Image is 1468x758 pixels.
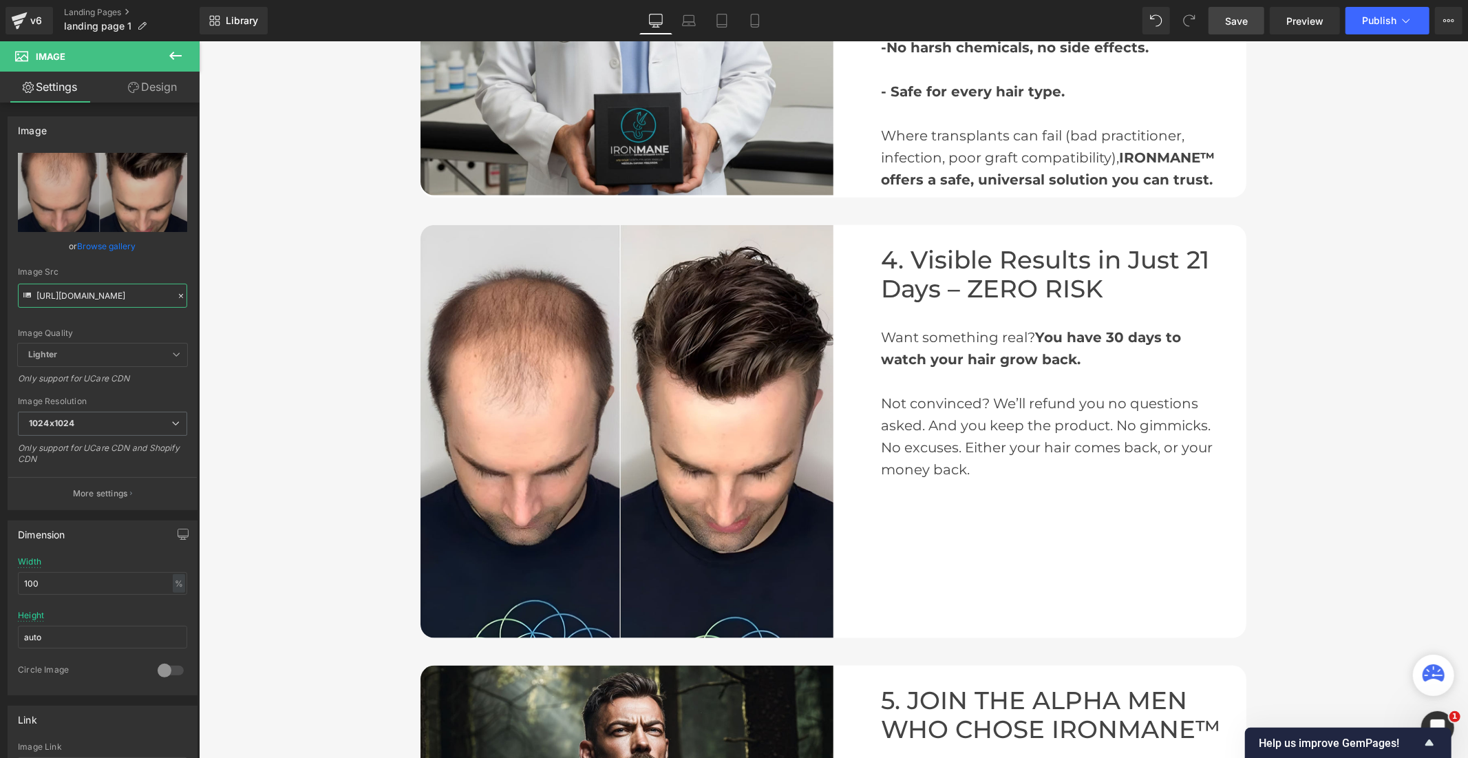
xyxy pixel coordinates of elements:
input: auto [18,626,187,649]
span: Help us improve GemPages! [1259,737,1421,750]
a: New Library [200,7,268,34]
div: Only support for UCare CDN and Shopify CDN [18,443,187,474]
div: Image Link [18,742,187,752]
input: Link [18,284,187,308]
input: auto [18,572,187,595]
div: Image Resolution [18,397,187,406]
div: Image Quality [18,328,187,338]
b: 1024x1024 [29,418,74,428]
b: Lighter [28,349,57,359]
div: Only support for UCare CDN [18,373,187,393]
a: Tablet [705,7,738,34]
strong: IRONMANE™ offers a safe, universal solution you can trust. [682,108,1016,147]
div: Link [18,706,37,726]
a: Browse gallery [78,234,136,258]
iframe: Intercom live chat [1421,711,1454,744]
div: Height [18,611,44,620]
div: Where transplants can fail (bad practitioner, infection, poor graft compatibility), [682,83,1027,149]
span: Library [226,14,258,27]
div: Not convinced? We’ll refund you no questions asked. And you keep the product. No gimmicks. No exc... [682,351,1027,439]
a: Mobile [738,7,772,34]
button: Redo [1176,7,1203,34]
span: Save [1225,14,1248,28]
div: Dimension [18,521,65,540]
span: Image [36,51,65,62]
div: Image [18,117,47,136]
span: Preview [1286,14,1323,28]
button: More [1435,7,1462,34]
div: v6 [28,12,45,30]
a: Desktop [639,7,672,34]
div: or [18,239,187,253]
div: Circle Image [18,664,144,679]
a: Preview [1270,7,1340,34]
button: Undo [1142,7,1170,34]
div: % [173,574,185,593]
a: Laptop [672,7,705,34]
a: Design [103,72,202,103]
a: Landing Pages [64,7,200,18]
button: Show survey - Help us improve GemPages! [1259,735,1438,751]
font: 5. JOIN THE ALPHA MEN WHO CHOSE IRONMANE™ [682,644,1022,704]
span: Publish [1362,15,1396,26]
button: More settings [8,477,197,509]
p: More settings [73,487,128,500]
span: 1 [1449,711,1460,722]
div: Want something real? [682,285,1027,329]
div: Image Src [18,267,187,277]
span: landing page 1 [64,21,131,32]
div: Width [18,557,41,567]
font: 4. Visible Results in Just 21 Days – ZERO RISK [682,204,1010,263]
a: v6 [6,7,53,34]
button: Publish [1345,7,1429,34]
strong: - Safe for every hair type. [682,42,866,59]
